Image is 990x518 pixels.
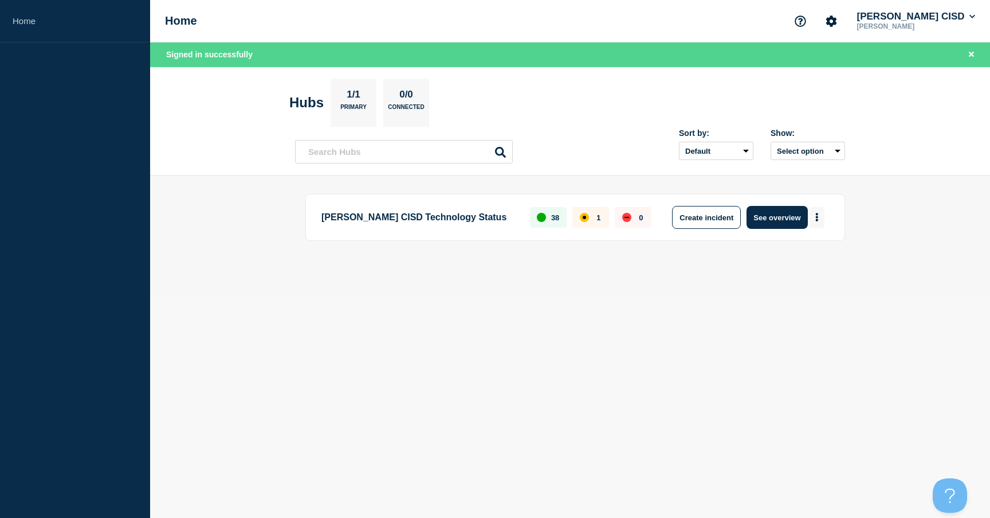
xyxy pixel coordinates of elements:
[855,22,974,30] p: [PERSON_NAME]
[340,104,367,116] p: Primary
[964,48,979,61] button: Close banner
[596,213,600,222] p: 1
[771,128,845,138] div: Show:
[679,142,753,160] select: Sort by
[788,9,812,33] button: Support
[771,142,845,160] button: Select option
[395,89,418,104] p: 0/0
[551,213,559,222] p: 38
[933,478,967,513] iframe: Help Scout Beacon - Open
[747,206,807,229] button: See overview
[537,213,546,222] div: up
[639,213,643,222] p: 0
[165,14,197,28] h1: Home
[819,9,843,33] button: Account settings
[289,95,324,111] h2: Hubs
[166,50,253,59] span: Signed in successfully
[321,206,517,229] p: [PERSON_NAME] CISD Technology Status
[855,11,977,22] button: [PERSON_NAME] CISD
[672,206,741,229] button: Create incident
[388,104,424,116] p: Connected
[622,213,631,222] div: down
[580,213,589,222] div: affected
[679,128,753,138] div: Sort by:
[295,140,513,163] input: Search Hubs
[810,207,824,228] button: More actions
[343,89,365,104] p: 1/1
